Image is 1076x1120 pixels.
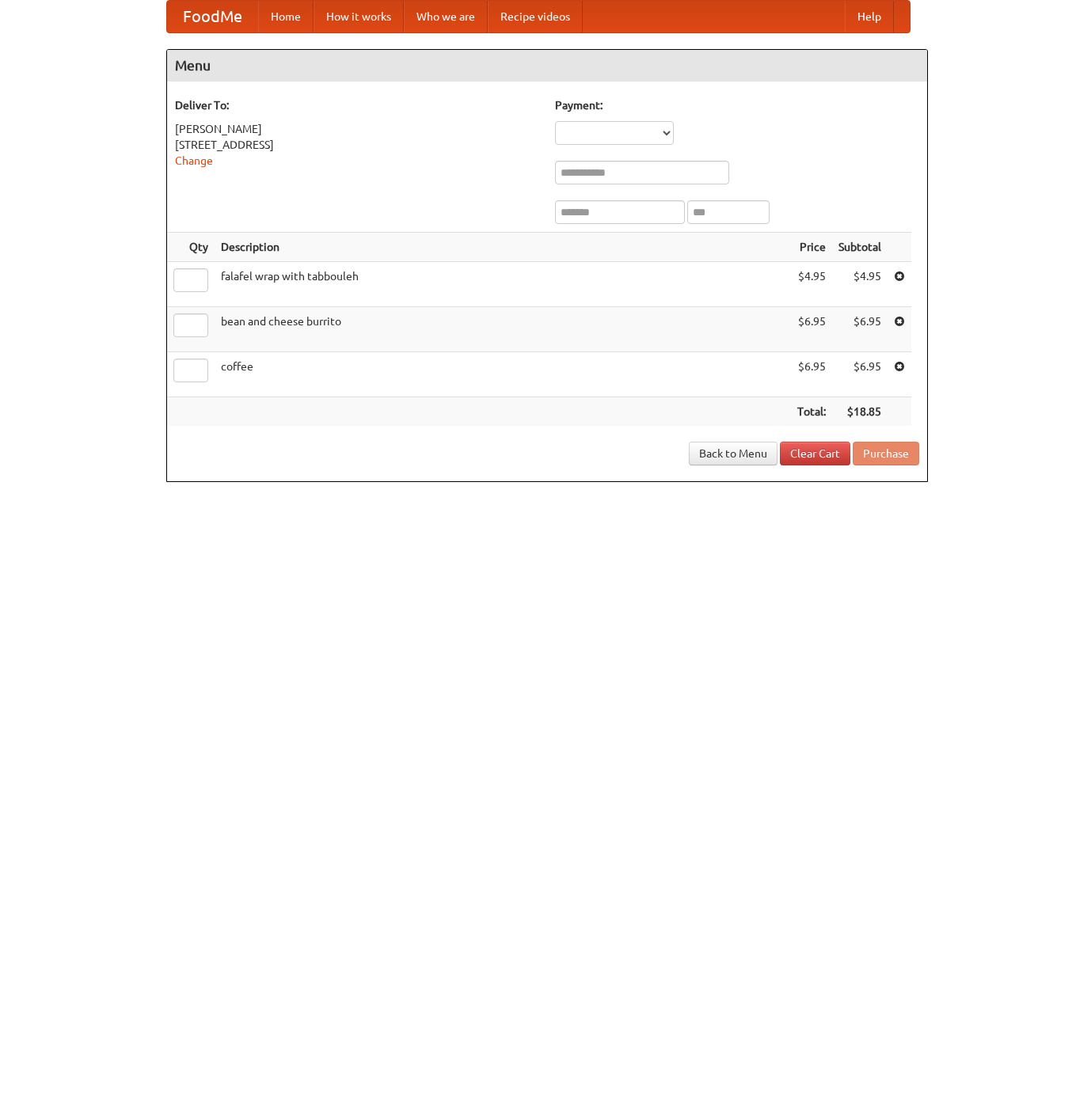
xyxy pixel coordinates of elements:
[215,262,791,307] td: falafel wrap with tabbouleh
[791,352,832,397] td: $6.95
[780,442,850,465] a: Clear Cart
[791,397,832,427] th: Total:
[791,262,832,307] td: $4.95
[845,1,894,32] a: Help
[175,154,213,167] a: Change
[832,352,888,397] td: $6.95
[791,307,832,352] td: $6.95
[791,233,832,262] th: Price
[832,397,888,427] th: $18.85
[832,262,888,307] td: $4.95
[555,97,919,113] h5: Payment:
[167,233,215,262] th: Qty
[215,352,791,397] td: coffee
[175,97,539,113] h5: Deliver To:
[175,121,539,137] div: [PERSON_NAME]
[488,1,583,32] a: Recipe videos
[314,1,404,32] a: How it works
[167,1,258,32] a: FoodMe
[215,307,791,352] td: bean and cheese burrito
[404,1,488,32] a: Who we are
[175,137,539,153] div: [STREET_ADDRESS]
[689,442,778,465] a: Back to Menu
[215,233,791,262] th: Description
[258,1,314,32] a: Home
[832,233,888,262] th: Subtotal
[853,442,919,465] button: Purchase
[832,307,888,352] td: $6.95
[167,50,927,82] h4: Menu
